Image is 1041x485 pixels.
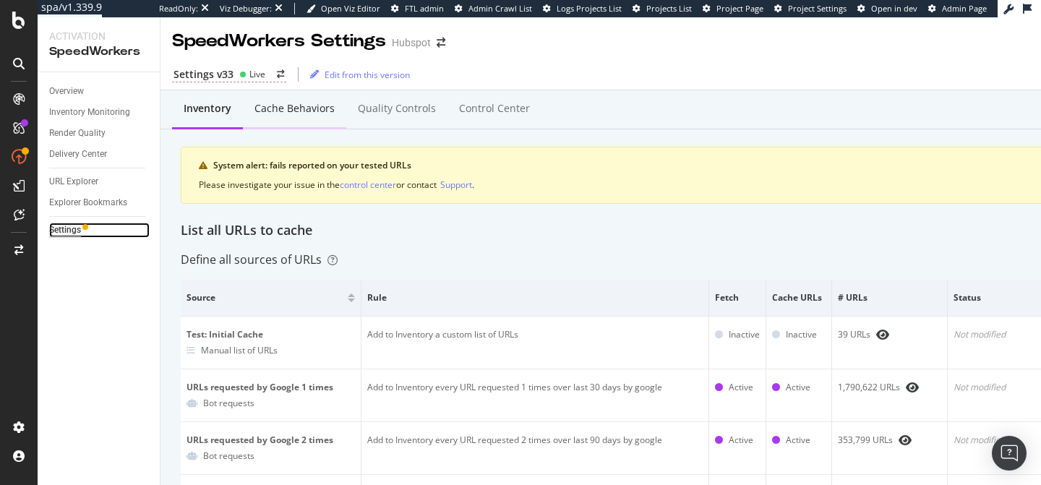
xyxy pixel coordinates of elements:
[992,436,1027,471] div: Open Intercom Messenger
[49,43,148,60] div: SpeedWorkers
[304,63,410,86] button: Edit from this version
[838,434,941,447] div: 353,799 URLs
[187,381,355,394] div: URLs requested by Google 1 times
[49,105,130,120] div: Inventory Monitoring
[876,329,889,340] div: eye
[788,3,847,14] span: Project Settings
[703,3,763,14] a: Project Page
[49,84,84,99] div: Overview
[392,35,431,50] div: Hubspot
[172,29,386,53] div: SpeedWorkers Settings
[729,381,753,394] div: Active
[838,381,941,394] div: 1,790,622 URLs
[405,3,444,14] span: FTL admin
[325,69,410,81] div: Edit from this version
[774,3,847,14] a: Project Settings
[49,147,107,162] div: Delivery Center
[455,3,532,14] a: Admin Crawl List
[187,291,344,304] span: Source
[729,434,753,447] div: Active
[49,223,81,238] div: Settings
[187,328,355,341] div: Test: Initial Cache
[49,223,150,238] a: Settings
[633,3,692,14] a: Projects List
[468,3,532,14] span: Admin Crawl List
[906,382,919,393] div: eye
[543,3,622,14] a: Logs Projects List
[201,344,278,356] div: Manual list of URLs
[459,101,530,116] div: Control Center
[361,317,709,369] td: Add to Inventory a custom list of URLs
[49,84,150,99] a: Overview
[307,3,380,14] a: Open Viz Editor
[367,291,699,304] span: Rule
[220,3,272,14] div: Viz Debugger:
[187,434,355,447] div: URLs requested by Google 2 times
[49,195,150,210] a: Explorer Bookmarks
[440,179,472,191] div: Support
[716,3,763,14] span: Project Page
[184,101,231,116] div: Inventory
[871,3,917,14] span: Open in dev
[440,178,472,192] button: Support
[321,3,380,14] span: Open Viz Editor
[838,328,941,341] div: 39 URLs
[249,68,265,80] div: Live
[49,195,127,210] div: Explorer Bookmarks
[437,38,445,48] div: arrow-right-arrow-left
[277,70,285,79] div: arrow-right-arrow-left
[49,29,148,43] div: Activation
[786,328,817,341] div: Inactive
[49,126,106,141] div: Render Quality
[361,422,709,475] td: Add to Inventory every URL requested 2 times over last 90 days by google
[942,3,987,14] span: Admin Page
[786,434,810,447] div: Active
[203,450,254,462] div: Bot requests
[340,178,396,192] button: control center
[838,291,938,304] span: # URLs
[358,101,436,116] div: Quality Controls
[181,252,338,268] div: Define all sources of URLs
[361,369,709,422] td: Add to Inventory every URL requested 1 times over last 30 days by google
[715,291,756,304] span: Fetch
[928,3,987,14] a: Admin Page
[203,397,254,409] div: Bot requests
[49,174,98,189] div: URL Explorer
[557,3,622,14] span: Logs Projects List
[729,328,760,341] div: Inactive
[772,291,822,304] span: Cache URLs
[159,3,198,14] div: ReadOnly:
[786,381,810,394] div: Active
[49,174,150,189] a: URL Explorer
[49,126,150,141] a: Render Quality
[49,147,150,162] a: Delivery Center
[173,67,234,82] div: Settings v33
[391,3,444,14] a: FTL admin
[340,179,396,191] div: control center
[899,434,912,446] div: eye
[254,101,335,116] div: Cache behaviors
[857,3,917,14] a: Open in dev
[646,3,692,14] span: Projects List
[49,105,150,120] a: Inventory Monitoring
